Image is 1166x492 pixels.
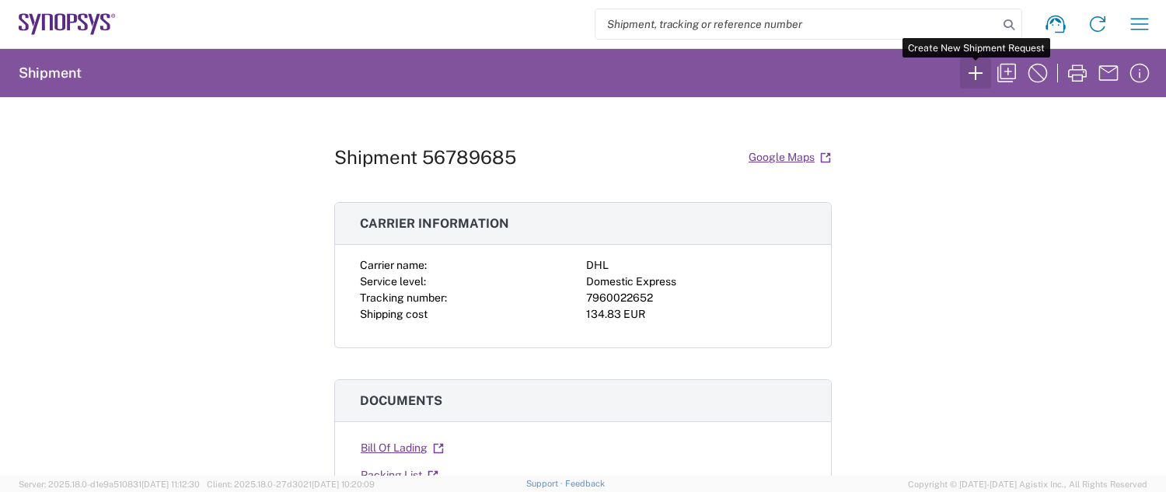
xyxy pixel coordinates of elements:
input: Shipment, tracking or reference number [595,9,998,39]
span: Carrier information [360,216,509,231]
span: Carrier name: [360,259,427,271]
a: Bill Of Lading [360,434,445,462]
div: 134.83 EUR [586,306,806,323]
div: DHL [586,257,806,274]
h1: Shipment 56789685 [334,146,516,169]
span: [DATE] 11:12:30 [141,480,200,489]
div: 7960022652 [586,290,806,306]
span: Service level: [360,275,426,288]
span: Shipping cost [360,308,428,320]
span: Tracking number: [360,291,447,304]
a: Packing List [360,462,439,489]
a: Support [526,479,565,488]
h2: Shipment [19,64,82,82]
span: Documents [360,393,442,408]
a: Feedback [565,479,605,488]
span: Server: 2025.18.0-d1e9a510831 [19,480,200,489]
span: Copyright © [DATE]-[DATE] Agistix Inc., All Rights Reserved [908,477,1147,491]
span: Client: 2025.18.0-27d3021 [207,480,375,489]
div: Domestic Express [586,274,806,290]
span: [DATE] 10:20:09 [312,480,375,489]
a: Google Maps [748,144,832,171]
